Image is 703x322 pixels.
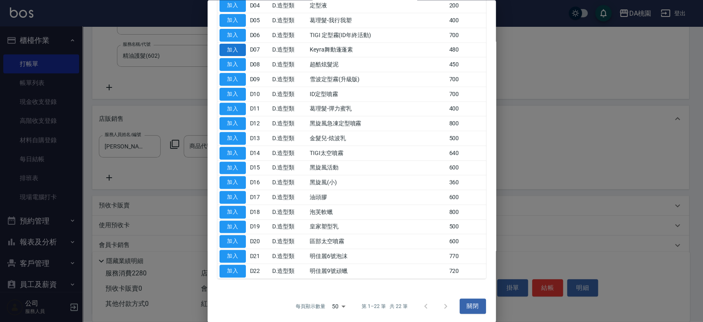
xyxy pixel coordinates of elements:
td: 640 [447,146,486,161]
td: D07 [248,43,270,58]
td: D12 [248,116,270,131]
td: 720 [447,264,486,279]
td: D.造型類 [270,205,308,220]
td: 600 [447,161,486,176]
button: 加入 [220,103,246,115]
td: D.造型類 [270,220,308,235]
td: TIGI太空噴霧 [308,146,447,161]
button: 加入 [220,14,246,27]
td: 700 [447,87,486,102]
td: D08 [248,57,270,72]
td: D.造型類 [270,146,308,161]
td: 油頭膠 [308,190,447,205]
button: 加入 [220,235,246,248]
button: 加入 [220,147,246,160]
td: 葛理髮-彈力蜜乳 [308,102,447,117]
button: 加入 [220,59,246,71]
button: 加入 [220,206,246,219]
td: D.造型類 [270,249,308,264]
td: 500 [447,220,486,235]
button: 加入 [220,29,246,42]
td: Keyra舞動蓬蓬素 [308,43,447,58]
td: D14 [248,146,270,161]
td: D18 [248,205,270,220]
td: D.造型類 [270,57,308,72]
p: 每頁顯示數量 [296,303,325,310]
td: D20 [248,234,270,249]
p: 第 1–22 筆 共 22 筆 [362,303,407,310]
td: D.造型類 [270,190,308,205]
td: D.造型類 [270,87,308,102]
td: 600 [447,234,486,249]
td: D16 [248,175,270,190]
td: D.造型類 [270,175,308,190]
td: 超酷炫髮泥 [308,57,447,72]
button: 加入 [220,118,246,130]
td: D.造型類 [270,131,308,146]
button: 加入 [220,162,246,174]
td: D19 [248,220,270,235]
td: D22 [248,264,270,279]
td: 泡芙軟蠟 [308,205,447,220]
button: 加入 [220,221,246,233]
td: 金髮兒-炫波乳 [308,131,447,146]
button: 加入 [220,191,246,204]
td: 黑旋風(小) [308,175,447,190]
td: D.造型類 [270,43,308,58]
td: 皇家塑型乳 [308,220,447,235]
td: D21 [248,249,270,264]
td: 450 [447,57,486,72]
td: 葛理髮-我行我塑 [308,13,447,28]
td: 雪波定型霧(升級版) [308,72,447,87]
td: 700 [447,28,486,43]
td: D.造型類 [270,234,308,249]
button: 加入 [220,132,246,145]
td: D17 [248,190,270,205]
td: 360 [447,175,486,190]
td: 400 [447,13,486,28]
td: 黑旋風急凍定型噴霧 [308,116,447,131]
td: 400 [447,102,486,117]
td: 480 [447,43,486,58]
td: 770 [447,249,486,264]
td: D.造型類 [270,72,308,87]
td: TIGI 定型霧(ID年終活動) [308,28,447,43]
td: 明佳麗9號頑蠟 [308,264,447,279]
td: D.造型類 [270,13,308,28]
td: D.造型類 [270,264,308,279]
td: D06 [248,28,270,43]
button: 加入 [220,73,246,86]
td: D.造型類 [270,161,308,176]
td: D09 [248,72,270,87]
td: 600 [447,190,486,205]
td: 明佳麗6號泡沫 [308,249,447,264]
td: D.造型類 [270,102,308,117]
td: 區部太空噴霧 [308,234,447,249]
td: 700 [447,72,486,87]
button: 加入 [220,250,246,263]
button: 加入 [220,265,246,277]
td: D15 [248,161,270,176]
td: D11 [248,102,270,117]
td: D05 [248,13,270,28]
td: D.造型類 [270,116,308,131]
button: 加入 [220,176,246,189]
button: 加入 [220,44,246,56]
button: 關閉 [460,299,486,314]
td: 800 [447,116,486,131]
td: 800 [447,205,486,220]
td: ID定型噴霧 [308,87,447,102]
td: D.造型類 [270,28,308,43]
button: 加入 [220,88,246,101]
td: 黑旋風活動 [308,161,447,176]
td: D10 [248,87,270,102]
div: 50 [329,295,348,317]
td: 500 [447,131,486,146]
td: D13 [248,131,270,146]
